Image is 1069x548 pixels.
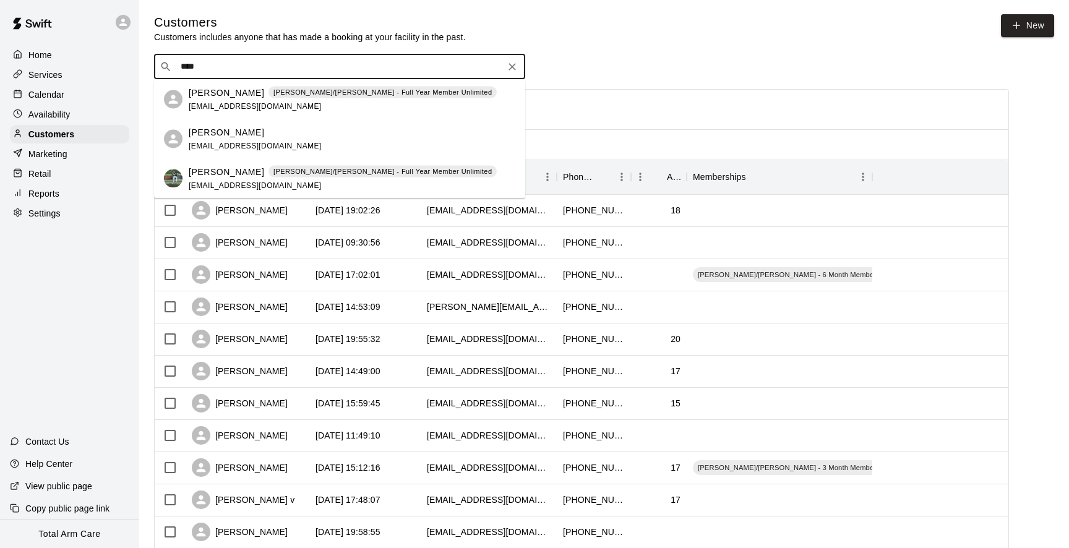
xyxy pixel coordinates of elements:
[563,494,625,506] div: +17325588948
[563,397,625,409] div: +19084470719
[427,397,551,409] div: achecchio24@gmail.com
[427,268,551,281] div: doreyfamily@aol.com
[1001,14,1054,37] a: New
[650,168,667,186] button: Sort
[693,270,939,280] span: [PERSON_NAME]/[PERSON_NAME] - 6 Month Membership - 2x per week
[164,90,182,109] div: Keith Koller
[427,461,551,474] div: caiarr8@hotmail.com
[316,429,380,442] div: 2025-10-03 11:49:10
[192,298,288,316] div: [PERSON_NAME]
[189,126,264,139] p: [PERSON_NAME]
[671,365,680,377] div: 17
[427,429,551,442] div: mayrocha02@gmail.com
[504,58,521,75] button: Clear
[25,480,92,492] p: View public page
[10,46,129,64] a: Home
[631,160,687,194] div: Age
[28,108,71,121] p: Availability
[192,394,288,413] div: [PERSON_NAME]
[28,148,67,160] p: Marketing
[693,463,939,473] span: [PERSON_NAME]/[PERSON_NAME] - 3 Month Membership - 2x per week
[667,160,680,194] div: Age
[10,204,129,223] a: Settings
[427,204,551,216] div: chasehamerschlag@gmail.com
[563,429,625,442] div: +19084777741
[316,268,380,281] div: 2025-10-08 17:02:01
[192,233,288,252] div: [PERSON_NAME]
[427,333,551,345] div: mikezitola@gmail.com
[192,523,288,541] div: [PERSON_NAME]
[671,461,680,474] div: 17
[563,333,625,345] div: +19738409479
[28,88,64,101] p: Calendar
[427,301,551,313] div: john.a.cuzzocrea@gmail.com
[538,168,557,186] button: Menu
[427,365,551,377] div: ronankhiggins@gmail.com
[164,169,182,188] img: Max Koller
[28,128,74,140] p: Customers
[421,160,557,194] div: Email
[316,397,380,409] div: 2025-10-03 15:59:45
[557,160,631,194] div: Phone Number
[563,301,625,313] div: +19174397988
[189,86,264,99] p: [PERSON_NAME]
[10,184,129,203] a: Reports
[316,236,380,249] div: 2025-10-09 09:30:56
[671,397,680,409] div: 15
[192,330,288,348] div: [PERSON_NAME]
[10,165,129,183] a: Retail
[316,494,380,506] div: 2025-10-01 17:48:07
[316,365,380,377] div: 2025-10-05 14:49:00
[10,85,129,104] a: Calendar
[273,166,492,177] p: [PERSON_NAME]/[PERSON_NAME] - Full Year Member Unlimited
[189,141,322,150] span: [EMAIL_ADDRESS][DOMAIN_NAME]
[612,168,631,186] button: Menu
[671,494,680,506] div: 17
[671,204,680,216] div: 18
[192,426,288,445] div: [PERSON_NAME]
[563,461,625,474] div: +19739957467
[154,14,466,31] h5: Customers
[563,236,625,249] div: +17328599358
[427,236,551,249] div: bls112099@gmail.com
[563,365,625,377] div: +19177412779
[189,165,264,178] p: [PERSON_NAME]
[28,49,52,61] p: Home
[189,181,322,189] span: [EMAIL_ADDRESS][DOMAIN_NAME]
[154,54,525,79] div: Search customers by name or email
[28,207,61,220] p: Settings
[10,125,129,143] a: Customers
[595,168,612,186] button: Sort
[154,31,466,43] p: Customers includes anyone that has made a booking at your facility in the past.
[631,168,650,186] button: Menu
[316,461,380,474] div: 2025-10-02 15:12:16
[316,204,380,216] div: 2025-10-10 19:02:26
[746,168,763,186] button: Sort
[25,458,72,470] p: Help Center
[28,168,51,180] p: Retail
[563,526,625,538] div: +19177034577
[273,87,492,98] p: [PERSON_NAME]/[PERSON_NAME] - Full Year Member Unlimited
[28,187,59,200] p: Reports
[10,66,129,84] a: Services
[25,435,69,448] p: Contact Us
[693,160,746,194] div: Memberships
[563,204,625,216] div: +16095789677
[427,494,551,506] div: josephmaurov@gmail.com
[563,268,625,281] div: +19732023883
[10,105,129,124] a: Availability
[164,130,182,148] div: Deepti Kollipara
[10,145,129,163] a: Marketing
[192,201,288,220] div: [PERSON_NAME]
[854,168,872,186] button: Menu
[693,460,939,475] div: [PERSON_NAME]/[PERSON_NAME] - 3 Month Membership - 2x per week
[316,333,380,345] div: 2025-10-06 19:55:32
